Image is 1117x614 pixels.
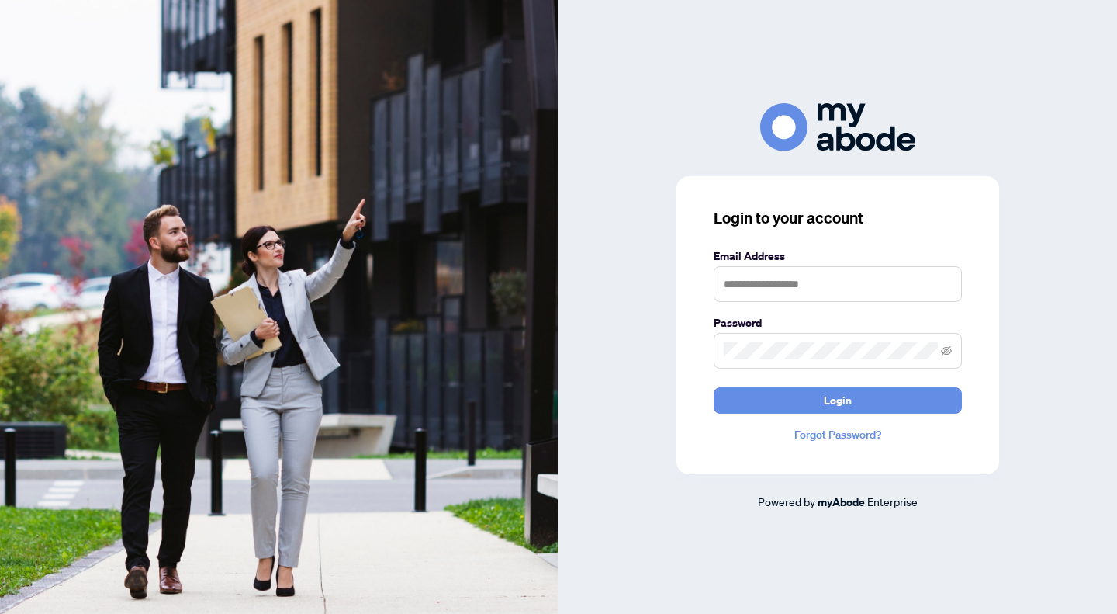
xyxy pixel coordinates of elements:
[824,388,852,413] span: Login
[714,387,962,414] button: Login
[714,248,962,265] label: Email Address
[758,494,815,508] span: Powered by
[941,345,952,356] span: eye-invisible
[818,494,865,511] a: myAbode
[760,103,915,151] img: ma-logo
[714,314,962,331] label: Password
[714,207,962,229] h3: Login to your account
[867,494,918,508] span: Enterprise
[714,426,962,443] a: Forgot Password?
